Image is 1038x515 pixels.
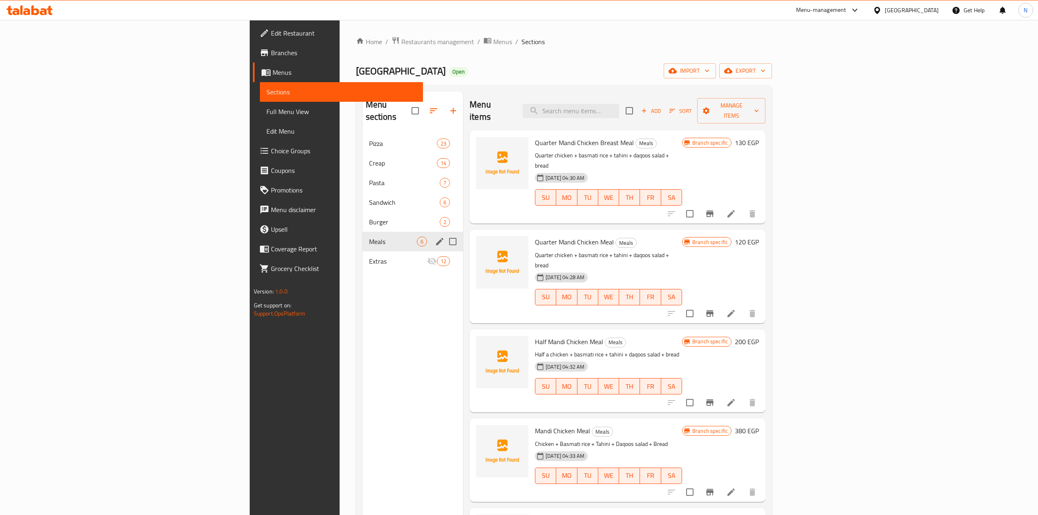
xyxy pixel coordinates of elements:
button: WE [598,289,619,305]
span: Creap [369,158,437,168]
button: WE [598,468,619,484]
span: SA [664,291,679,303]
span: import [670,66,709,76]
img: Quarter Mandi Chicken Breast Meal [476,137,528,189]
button: FR [640,378,661,394]
span: 23 [437,140,450,148]
button: MO [556,289,577,305]
div: Pizza [369,139,437,148]
span: Quarter Mandi Chicken Meal [535,236,614,248]
span: Branch specific [689,427,731,435]
a: Coverage Report [253,239,423,259]
span: Mandi Chicken Meal [535,425,590,437]
a: Edit Menu [260,121,423,141]
a: Promotions [253,180,423,200]
span: Branch specific [689,139,731,147]
span: Sections [521,37,545,47]
span: Burger [369,217,440,227]
span: Get support on: [254,300,291,311]
a: Support.OpsPlatform [254,308,306,319]
span: TU [581,192,595,204]
span: Select section [621,102,638,119]
p: Quarter chicken + basmati rice + tahini + daqoos salad + bread [535,150,682,171]
div: Meals [605,338,626,347]
h6: 130 EGP [735,137,759,148]
span: Select to update [681,394,698,411]
li: / [515,37,518,47]
span: Choice Groups [271,146,416,156]
nav: Menu sections [362,130,463,274]
span: N [1024,6,1027,15]
span: Branches [271,48,416,58]
span: SA [664,381,679,392]
span: 1.0.0 [275,286,288,297]
span: FR [643,192,658,204]
span: Menus [273,67,416,77]
span: TH [622,192,637,204]
span: FR [643,381,658,392]
span: WE [602,192,616,204]
a: Menu disclaimer [253,200,423,219]
div: Meals [635,139,657,148]
button: delete [743,482,762,502]
span: Meals [592,427,613,437]
div: Pizza23 [362,134,463,153]
span: Extras [369,256,427,266]
span: Grocery Checklist [271,264,416,273]
span: Sort items [664,105,697,117]
span: TU [581,291,595,303]
a: Edit menu item [726,487,736,497]
a: Choice Groups [253,141,423,161]
a: Sections [260,82,423,102]
button: Branch-specific-item [700,304,720,323]
button: MO [556,189,577,206]
span: MO [559,291,574,303]
span: Select to update [681,305,698,322]
h6: 200 EGP [735,336,759,347]
span: Pasta [369,178,440,188]
button: WE [598,189,619,206]
button: SA [661,468,682,484]
span: Meals [616,238,636,248]
span: Select to update [681,484,698,501]
h6: 380 EGP [735,425,759,437]
span: Sandwich [369,197,440,207]
span: Sections [266,87,416,97]
button: SU [535,378,556,394]
span: SU [539,192,553,204]
span: TU [581,381,595,392]
p: Chicken + Basmati rice + Tahini + Daqoos salad + Bread [535,439,682,449]
span: MO [559,192,574,204]
span: WE [602,381,616,392]
a: Edit menu item [726,309,736,318]
span: Full Menu View [266,107,416,116]
div: Sandwich6 [362,193,463,212]
button: delete [743,204,762,224]
div: Open [449,67,468,77]
span: SA [664,192,679,204]
div: items [440,217,450,227]
span: Add item [638,105,664,117]
button: TU [577,468,598,484]
svg: Inactive section [427,256,437,266]
nav: breadcrumb [356,36,772,47]
span: Open [449,68,468,75]
h6: 120 EGP [735,236,759,248]
a: Branches [253,43,423,63]
p: Quarter chicken + basmati rice + tahini + daqoos salad + bread [535,250,682,271]
span: Edit Restaurant [271,28,416,38]
span: Version: [254,286,274,297]
span: Restaurants management [401,37,474,47]
span: 12 [437,257,450,265]
button: FR [640,289,661,305]
span: Select all sections [407,102,424,119]
div: Burger2 [362,212,463,232]
button: TH [619,189,640,206]
a: Edit menu item [726,398,736,408]
span: [GEOGRAPHIC_DATA] [356,62,446,80]
button: export [719,63,772,78]
span: SU [539,291,553,303]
